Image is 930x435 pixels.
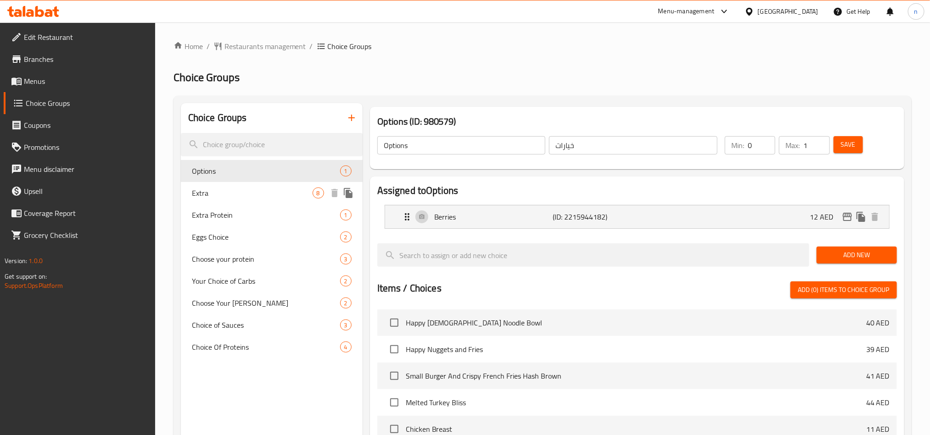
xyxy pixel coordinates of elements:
[824,249,890,261] span: Add New
[341,321,351,330] span: 3
[385,366,404,385] span: Select choice
[28,255,43,267] span: 1.0.0
[24,230,148,241] span: Grocery Checklist
[192,209,340,220] span: Extra Protein
[914,6,918,17] span: n
[192,187,313,198] span: Extra
[406,344,866,355] span: Happy Nuggets and Fries
[181,270,363,292] div: Your Choice of Carbs2
[4,202,155,224] a: Coverage Report
[340,253,352,264] div: Choices
[340,165,352,176] div: Choices
[4,114,155,136] a: Coupons
[341,277,351,286] span: 2
[207,41,210,52] li: /
[340,319,352,330] div: Choices
[658,6,715,17] div: Menu-management
[181,292,363,314] div: Choose Your [PERSON_NAME]2
[181,226,363,248] div: Eggs Choice2
[24,120,148,131] span: Coupons
[313,187,324,198] div: Choices
[224,41,306,52] span: Restaurants management
[4,224,155,246] a: Grocery Checklist
[785,140,800,151] p: Max:
[817,247,897,264] button: Add New
[24,54,148,65] span: Branches
[4,180,155,202] a: Upsell
[434,211,553,222] p: Berries
[4,48,155,70] a: Branches
[866,317,890,328] p: 40 AED
[341,167,351,176] span: 1
[181,160,363,182] div: Options1
[341,299,351,308] span: 2
[341,343,351,352] span: 4
[181,336,363,358] div: Choice Of Proteins4
[731,140,744,151] p: Min:
[181,314,363,336] div: Choice of Sauces3
[406,370,866,381] span: Small Burger And Crispy French Fries Hash Brown
[377,184,897,198] h2: Assigned to Options
[866,397,890,408] p: 44 AED
[4,70,155,92] a: Menus
[4,26,155,48] a: Edit Restaurant
[553,211,632,222] p: (ID: 2215944182)
[790,281,897,298] button: Add (0) items to choice group
[385,340,404,359] span: Select choice
[841,139,856,150] span: Save
[328,186,342,200] button: delete
[192,341,340,352] span: Choice Of Proteins
[5,255,27,267] span: Version:
[181,182,363,204] div: Extra8deleteduplicate
[377,281,442,295] h2: Items / Choices
[385,313,404,332] span: Select choice
[377,201,897,232] li: Expand
[24,208,148,219] span: Coverage Report
[406,317,866,328] span: Happy [DEMOGRAPHIC_DATA] Noodle Bowl
[810,211,840,222] p: 12 AED
[192,297,340,308] span: Choose Your [PERSON_NAME]
[192,275,340,286] span: Your Choice of Carbs
[174,41,912,52] nav: breadcrumb
[342,186,355,200] button: duplicate
[798,284,890,296] span: Add (0) items to choice group
[341,255,351,264] span: 3
[385,205,889,228] div: Expand
[377,114,897,129] h3: Options (ID: 980579)
[868,210,882,224] button: delete
[758,6,818,17] div: [GEOGRAPHIC_DATA]
[174,41,203,52] a: Home
[340,297,352,308] div: Choices
[406,424,866,435] span: Chicken Breast
[341,211,351,220] span: 1
[313,189,324,198] span: 8
[192,319,340,330] span: Choice of Sauces
[26,98,148,109] span: Choice Groups
[341,233,351,242] span: 2
[192,165,340,176] span: Options
[340,275,352,286] div: Choices
[340,209,352,220] div: Choices
[24,186,148,197] span: Upsell
[866,370,890,381] p: 41 AED
[174,67,240,88] span: Choice Groups
[213,41,306,52] a: Restaurants management
[406,397,866,408] span: Melted Turkey Bliss
[24,164,148,175] span: Menu disclaimer
[188,111,247,125] h2: Choice Groups
[840,210,854,224] button: edit
[181,248,363,270] div: Choose your protein3
[377,243,809,267] input: search
[834,136,863,153] button: Save
[4,158,155,180] a: Menu disclaimer
[385,393,404,412] span: Select choice
[4,136,155,158] a: Promotions
[4,92,155,114] a: Choice Groups
[5,270,47,282] span: Get support on:
[866,424,890,435] p: 11 AED
[866,344,890,355] p: 39 AED
[192,253,340,264] span: Choose your protein
[24,32,148,43] span: Edit Restaurant
[5,280,63,292] a: Support.OpsPlatform
[192,231,340,242] span: Eggs Choice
